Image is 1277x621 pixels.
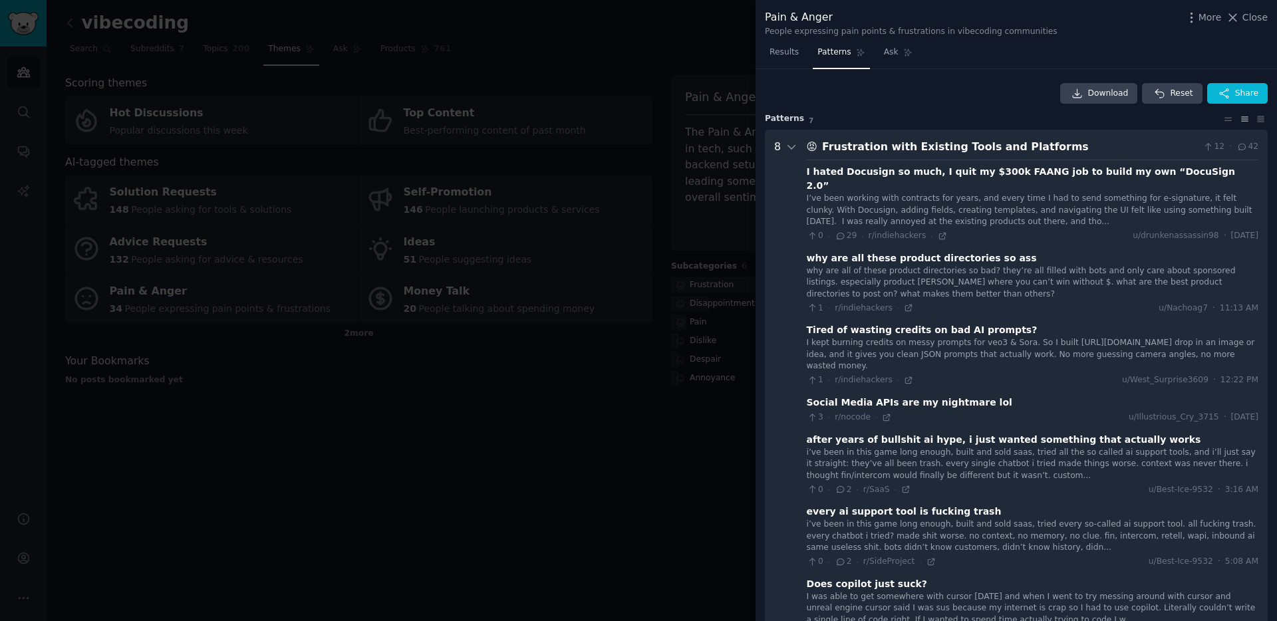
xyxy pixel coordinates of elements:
span: · [1213,374,1216,386]
a: Ask [879,42,917,69]
div: Pain & Anger [765,9,1058,26]
span: 7 [809,116,813,124]
span: · [1229,141,1232,153]
button: Close [1226,11,1268,25]
span: r/nocode [835,412,871,422]
span: · [1224,412,1226,424]
span: 1 [807,374,823,386]
a: Download [1060,83,1138,104]
span: 1 [807,303,823,314]
div: why are all of these product directories so bad? they’re all filled with bots and only care about... [807,265,1258,301]
span: r/indiehackers [835,375,893,384]
span: · [828,557,830,566]
span: r/indiehackers [835,303,893,312]
span: · [856,557,858,566]
span: · [1218,484,1220,496]
span: 0 [807,230,823,242]
span: Reset [1170,88,1193,100]
span: · [895,485,897,494]
span: Download [1088,88,1129,100]
span: u/Best-Ice-9532 [1149,484,1213,496]
span: u/Illustrious_Cry_3715 [1129,412,1219,424]
span: 3:16 AM [1225,484,1258,496]
span: · [828,376,830,385]
span: u/Nachoag7 [1159,303,1208,314]
span: · [897,303,899,312]
button: More [1185,11,1222,25]
span: 29 [835,230,857,242]
div: I kept burning credits on messy prompts for veo3 & Sora. So I built [URL][DOMAIN_NAME] drop in an... [807,337,1258,372]
div: every ai support tool is fucking trash [807,505,1002,519]
span: 0 [807,484,823,496]
span: 11:13 AM [1220,303,1258,314]
div: Does copilot just suck? [807,577,927,591]
span: 0 [807,556,823,568]
button: Reset [1142,83,1202,104]
div: after years of bullshit ai hype, i just wanted something that actually works [807,433,1201,447]
span: 12 [1203,141,1224,153]
span: r/SideProject [863,557,915,566]
span: Pattern s [765,113,804,125]
span: Close [1242,11,1268,25]
span: 2 [835,484,851,496]
span: u/drunkenassassin98 [1133,230,1219,242]
span: · [1212,303,1215,314]
span: · [861,231,863,241]
div: People expressing pain points & frustrations in vibecoding communities [765,26,1058,38]
span: 2 [835,556,851,568]
div: i’ve been in this game long enough, built and sold saas, tried all the so called ai support tools... [807,447,1258,482]
span: Results [770,47,799,59]
span: · [919,557,921,566]
button: Share [1207,83,1268,104]
div: why are all these product directories so ass [807,251,1037,265]
span: u/Best-Ice-9532 [1149,556,1213,568]
span: · [930,231,932,241]
span: Share [1235,88,1258,100]
span: · [828,231,830,241]
span: 3 [807,412,823,424]
div: Social Media APIs are my nightmare lol [807,396,1012,410]
span: [DATE] [1231,230,1258,242]
span: u/West_Surprise3609 [1122,374,1208,386]
span: 5:08 AM [1225,556,1258,568]
span: More [1199,11,1222,25]
span: [DATE] [1231,412,1258,424]
span: 😡 [807,140,817,153]
span: r/SaaS [863,485,890,494]
a: Patterns [813,42,869,69]
span: · [828,485,830,494]
span: · [828,413,830,422]
span: · [856,485,858,494]
div: Frustration with Existing Tools and Platforms [822,139,1198,156]
span: 12:22 PM [1220,374,1258,386]
span: Ask [884,47,899,59]
div: Tired of wasting credits on bad AI prompts? [807,323,1038,337]
span: 42 [1236,141,1258,153]
span: · [875,413,877,422]
span: r/indiehackers [869,231,926,240]
div: i’ve been in this game long enough, built and sold saas, tried every so-called ai support tool. a... [807,519,1258,554]
span: Patterns [817,47,851,59]
div: I hated Docusign so much, I quit my $300k FAANG job to build my own “DocuSign 2.0” [807,165,1258,193]
span: · [1224,230,1226,242]
div: I’ve been working with contracts for years, and every time I had to send something for e-signatur... [807,193,1258,228]
span: · [828,303,830,312]
span: · [897,376,899,385]
a: Results [765,42,803,69]
span: · [1218,556,1220,568]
